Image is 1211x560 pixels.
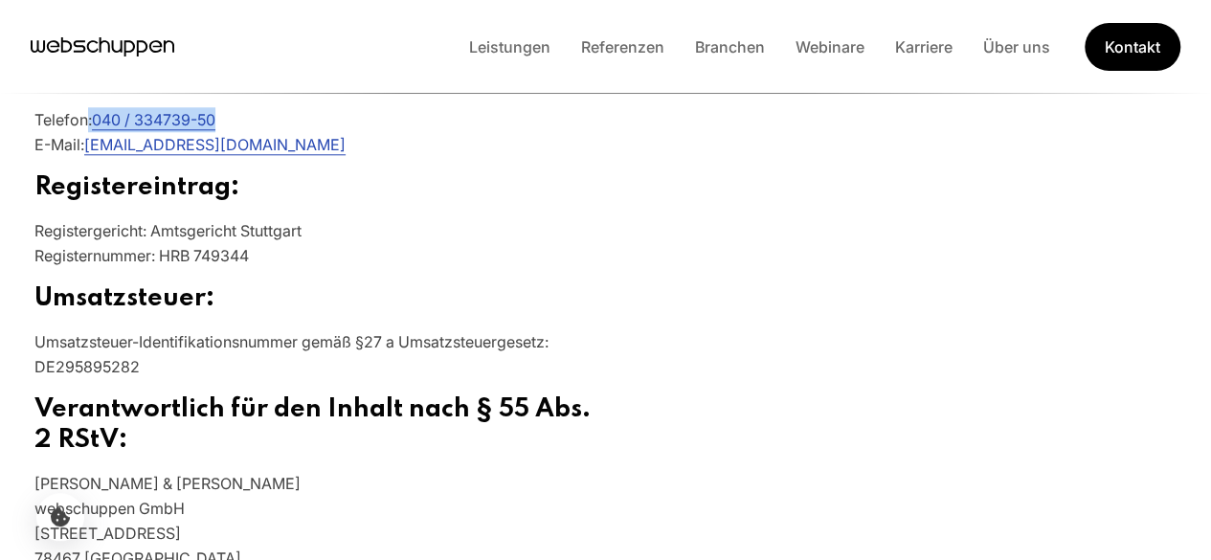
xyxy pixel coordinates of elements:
h2: Umsatzsteuer: [34,283,606,329]
a: Get Started [1085,23,1180,71]
a: Webinare [780,37,880,56]
a: Referenzen [566,37,680,56]
a: [EMAIL_ADDRESS][DOMAIN_NAME] [84,135,346,154]
a: Hauptseite besuchen [31,33,174,61]
h2: Verantwortlich für den Inhalt nach § 55 Abs. 2 RStV: [34,394,606,471]
a: Branchen [680,37,780,56]
h2: Registereintrag: [34,172,606,218]
a: 040 / 334739-50 [92,110,215,129]
a: Über uns [968,37,1065,56]
p: Telefon: E-Mail: [34,107,606,172]
p: Registergericht: Amtsgericht Stuttgart Registernummer: HRB 749344 [34,218,606,283]
a: Karriere [880,37,968,56]
a: Leistungen [454,37,566,56]
p: Umsatzsteuer-Identifikationsnummer gemäß §27 a Umsatzsteuergesetz: DE295895282 [34,329,606,394]
button: Cookie-Einstellungen öffnen [36,493,84,541]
